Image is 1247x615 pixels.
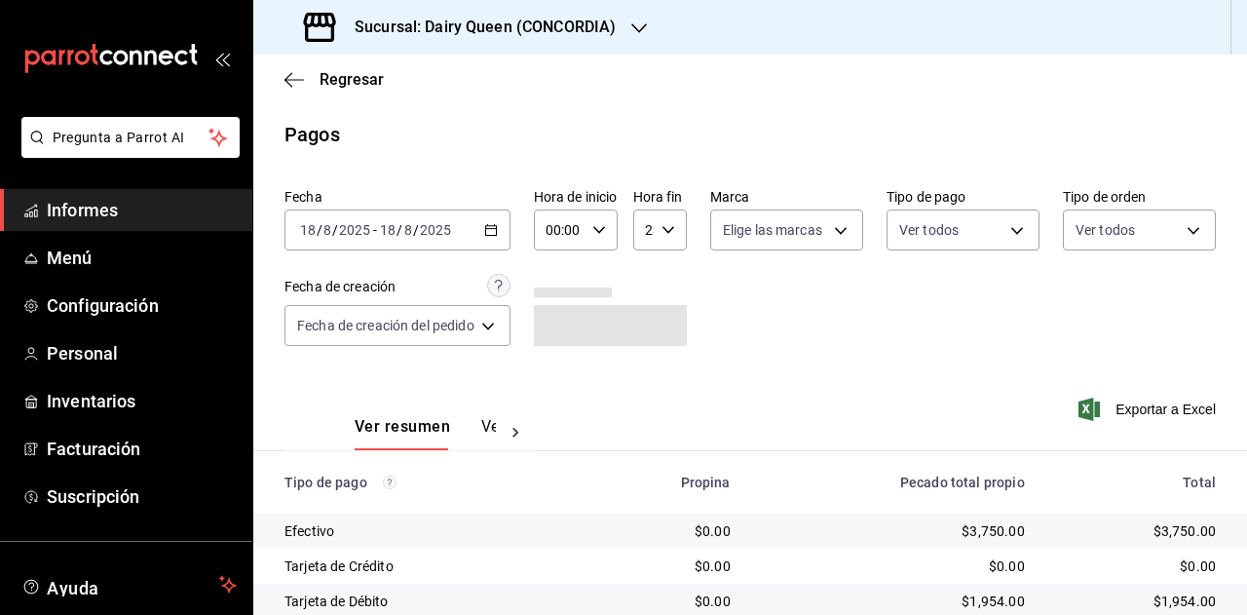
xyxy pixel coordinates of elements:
[338,222,371,238] input: ----
[317,222,322,238] font: /
[297,318,474,333] font: Fecha de creación del pedido
[989,558,1025,574] font: $0.00
[695,523,731,539] font: $0.00
[962,594,1024,609] font: $1,954.00
[284,594,389,609] font: Tarjeta de Débito
[214,51,230,66] button: abrir_cajón_menú
[47,486,139,507] font: Suscripción
[21,117,240,158] button: Pregunta a Parrot AI
[47,578,99,598] font: Ayuda
[284,189,322,205] font: Fecha
[47,439,140,459] font: Facturación
[962,523,1024,539] font: $3,750.00
[47,295,159,316] font: Configuración
[47,343,118,364] font: Personal
[47,248,93,268] font: Menú
[322,222,332,238] input: --
[695,594,731,609] font: $0.00
[397,222,402,238] font: /
[1183,475,1216,490] font: Total
[14,141,240,162] a: Pregunta a Parrot AI
[53,130,185,145] font: Pregunta a Parrot AI
[1082,398,1216,421] button: Exportar a Excel
[419,222,452,238] input: ----
[1153,523,1216,539] font: $3,750.00
[299,222,317,238] input: --
[710,189,750,205] font: Marca
[373,222,377,238] font: -
[284,279,396,294] font: Fecha de creación
[481,417,554,436] font: Ver pagos
[284,70,384,89] button: Regresar
[320,70,384,89] font: Regresar
[899,222,959,238] font: Ver todos
[47,391,135,411] font: Inventarios
[284,475,367,490] font: Tipo de pago
[284,123,340,146] font: Pagos
[355,416,496,450] div: pestañas de navegación
[1153,594,1216,609] font: $1,954.00
[47,200,118,220] font: Informes
[681,475,731,490] font: Propina
[887,189,966,205] font: Tipo de pago
[284,558,394,574] font: Tarjeta de Crédito
[723,222,822,238] font: Elige las marcas
[403,222,413,238] input: --
[1115,402,1216,417] font: Exportar a Excel
[413,222,419,238] font: /
[1180,558,1216,574] font: $0.00
[1076,222,1135,238] font: Ver todos
[379,222,397,238] input: --
[633,189,683,205] font: Hora fin
[284,523,334,539] font: Efectivo
[355,18,616,36] font: Sucursal: Dairy Queen (CONCORDIA)
[355,417,450,436] font: Ver resumen
[534,189,618,205] font: Hora de inicio
[383,476,397,489] svg: Los pagos realizados con Pay y otras terminales son montos brutos.
[332,222,338,238] font: /
[695,558,731,574] font: $0.00
[900,475,1025,490] font: Pecado total propio
[1063,189,1147,205] font: Tipo de orden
